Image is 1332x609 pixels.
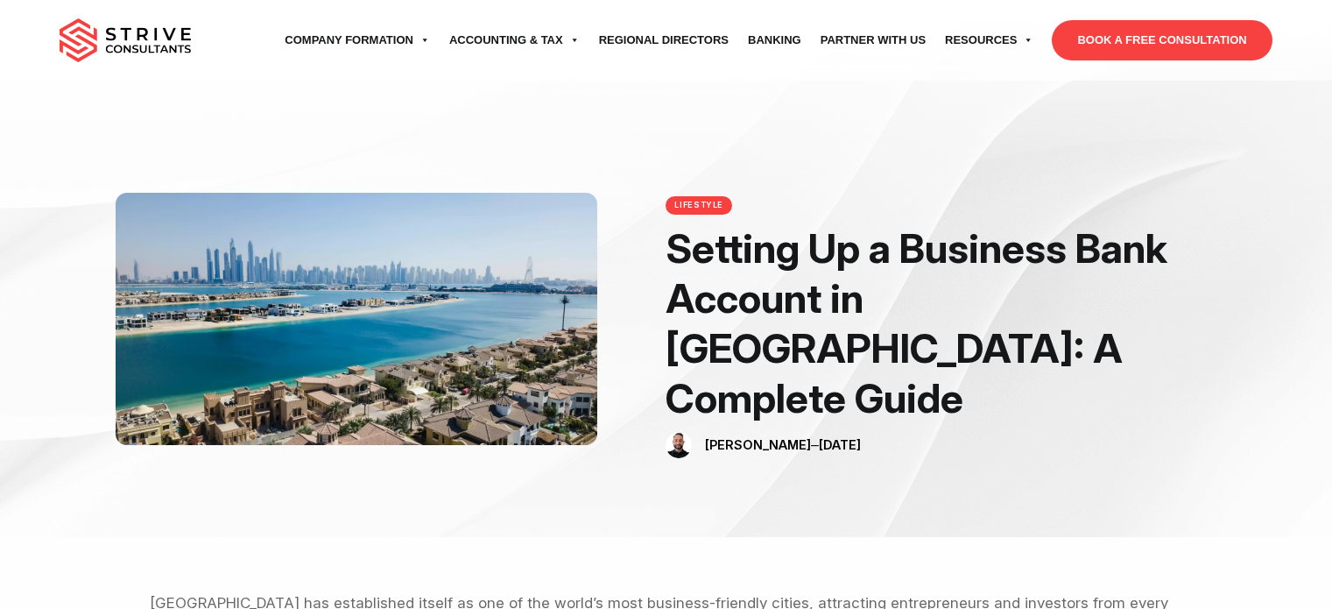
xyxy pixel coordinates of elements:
[935,16,1043,65] a: Resources
[738,16,811,65] a: Banking
[696,435,861,456] div: –
[705,437,811,452] a: [PERSON_NAME]
[275,16,440,65] a: Company Formation
[666,196,732,215] a: Lifestyle
[440,16,589,65] a: Accounting & Tax
[589,16,738,65] a: Regional Directors
[60,18,191,62] img: main-logo.svg
[1052,20,1272,60] a: BOOK A FREE CONSULTATION
[811,16,935,65] a: Partner with Us
[666,223,1198,423] h1: Setting Up a Business Bank Account in [GEOGRAPHIC_DATA]: A Complete Guide
[666,432,692,458] img: Raj Karwal
[819,437,861,452] span: [DATE]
